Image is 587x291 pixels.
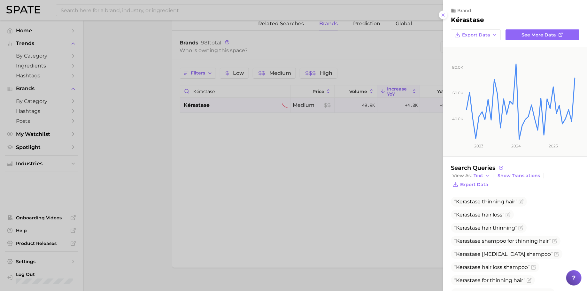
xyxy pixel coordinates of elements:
span: Kerastase thinning hair [454,199,517,205]
span: Search Queries [451,164,504,171]
tspan: 40.0k [452,116,463,121]
button: Flag as miscategorized or irrelevant [519,199,524,204]
span: Kerastase hair loss shampoo [454,264,530,270]
button: Show Translations [496,171,542,180]
span: Show Translations [498,173,540,178]
span: Kerastase shampoo for thinning hair [454,238,551,244]
tspan: 2023 [474,144,483,148]
button: Flag as miscategorized or irrelevant [506,212,511,217]
span: Kerastase for thinning hair [454,277,525,283]
span: Export Data [460,182,488,187]
a: See more data [506,29,579,40]
span: See more data [522,32,556,38]
tspan: 2025 [549,144,558,148]
button: View AsText [451,172,492,180]
button: Flag as miscategorized or irrelevant [531,265,536,270]
button: Flag as miscategorized or irrelevant [554,252,559,257]
span: brand [457,8,471,13]
span: Text [474,174,483,177]
button: Export Data [451,29,501,40]
span: Export Data [462,32,490,38]
span: Kerastase hair thinning [454,225,517,231]
button: Flag as miscategorized or irrelevant [518,225,523,231]
h2: kérastase [451,16,484,24]
span: Kerastase hair loss [454,212,504,218]
span: View As [452,174,472,177]
tspan: 80.0k [452,65,463,70]
span: Kerastase [MEDICAL_DATA] shampoo [454,251,553,257]
button: Flag as miscategorized or irrelevant [552,239,557,244]
button: Flag as miscategorized or irrelevant [527,278,532,283]
tspan: 60.0k [452,91,463,96]
button: Export Data [451,180,490,189]
tspan: 2024 [511,144,521,148]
